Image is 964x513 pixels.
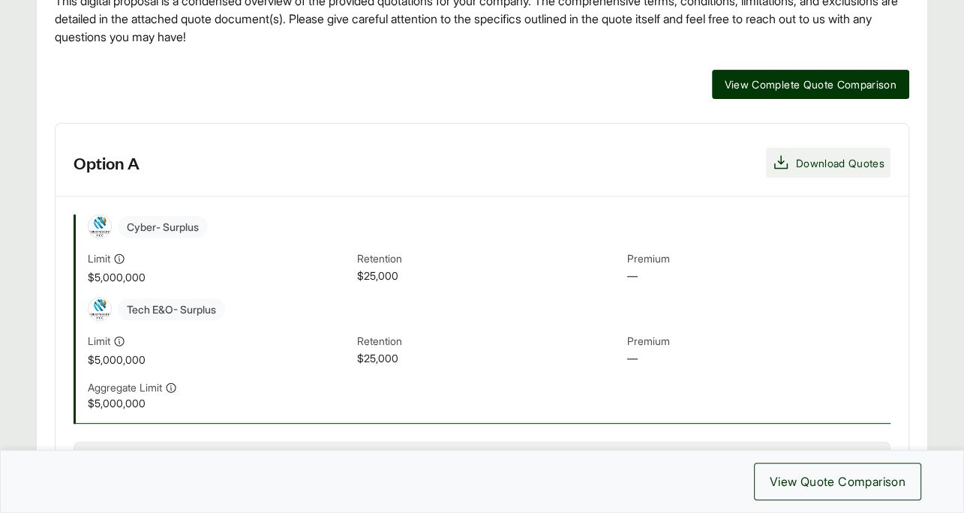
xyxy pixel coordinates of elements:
[88,379,162,395] span: Aggregate Limit
[88,352,351,367] span: $5,000,000
[754,463,921,500] button: View Quote Comparison
[357,333,620,350] span: Retention
[357,268,620,285] span: $25,000
[357,350,620,367] span: $25,000
[118,216,208,238] span: Cyber - Surplus
[118,298,225,320] span: Tech E&O - Surplus
[88,333,110,349] span: Limit
[766,148,890,178] button: Download Quotes
[74,151,140,174] h3: Option A
[88,269,351,285] span: $5,000,000
[770,472,905,490] span: View Quote Comparison
[88,395,351,411] span: $5,000,000
[627,333,890,350] span: Premium
[627,250,890,268] span: Premium
[88,250,110,266] span: Limit
[627,350,890,367] span: —
[627,268,890,285] span: —
[89,215,111,238] img: Tokio Marine
[725,76,897,92] span: View Complete Quote Comparison
[89,298,111,320] img: Tokio Marine
[712,70,910,99] button: View Complete Quote Comparison
[357,250,620,268] span: Retention
[796,155,884,171] span: Download Quotes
